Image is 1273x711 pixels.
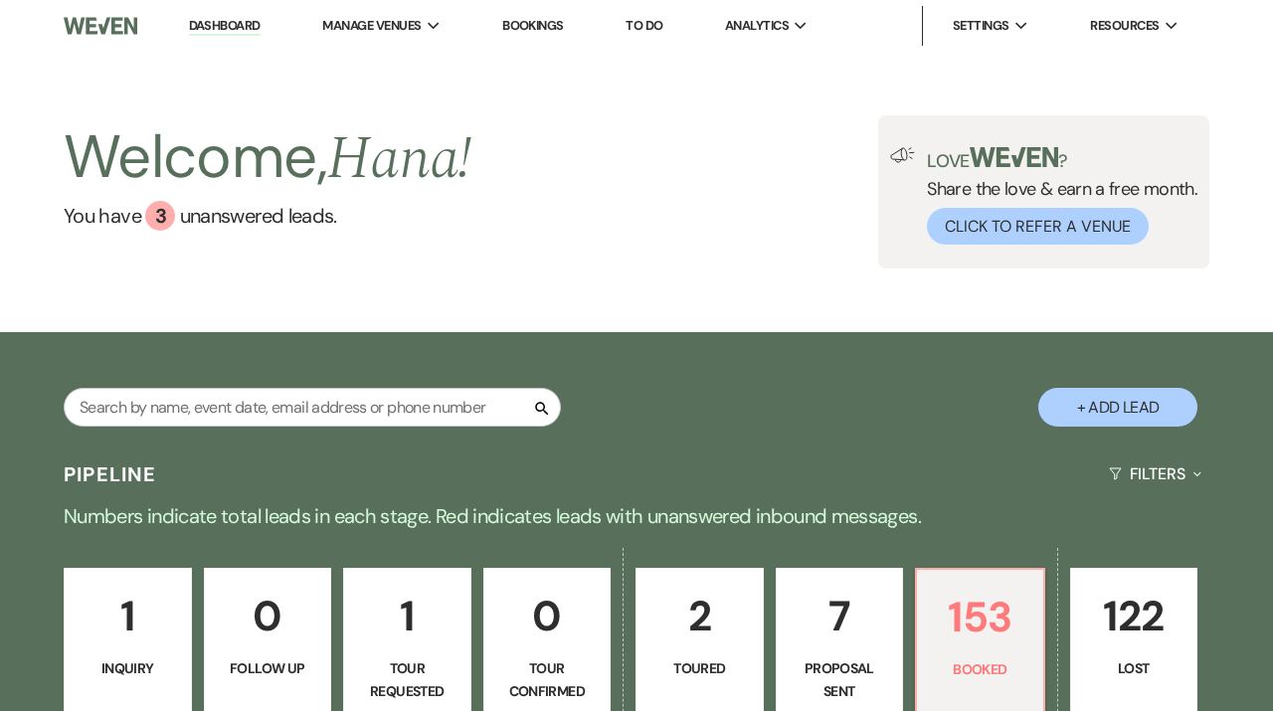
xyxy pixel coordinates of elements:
h3: Pipeline [64,460,157,488]
p: Love ? [927,147,1197,170]
p: Proposal Sent [789,657,891,702]
p: Inquiry [77,657,179,679]
p: 0 [217,583,319,649]
p: Lost [1083,657,1185,679]
a: Bookings [502,17,564,34]
p: Follow Up [217,657,319,679]
img: loud-speaker-illustration.svg [890,147,915,163]
div: Share the love & earn a free month. [915,147,1197,245]
p: 153 [929,584,1031,650]
input: Search by name, event date, email address or phone number [64,388,561,427]
button: Filters [1101,447,1209,500]
button: Click to Refer a Venue [927,208,1149,245]
img: weven-logo-green.svg [970,147,1058,167]
span: Hana ! [327,113,472,205]
p: 1 [77,583,179,649]
a: Dashboard [189,17,261,36]
a: You have 3 unanswered leads. [64,201,472,231]
p: 0 [496,583,599,649]
p: Tour Requested [356,657,458,702]
button: + Add Lead [1038,388,1197,427]
h2: Welcome, [64,115,472,201]
p: 122 [1083,583,1185,649]
p: Tour Confirmed [496,657,599,702]
img: Weven Logo [64,5,137,47]
p: 1 [356,583,458,649]
span: Analytics [725,16,789,36]
span: Resources [1090,16,1159,36]
p: 2 [648,583,751,649]
span: Manage Venues [322,16,421,36]
p: Booked [929,658,1031,680]
p: Toured [648,657,751,679]
div: 3 [145,201,175,231]
span: Settings [953,16,1009,36]
p: 7 [789,583,891,649]
a: To Do [626,17,662,34]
